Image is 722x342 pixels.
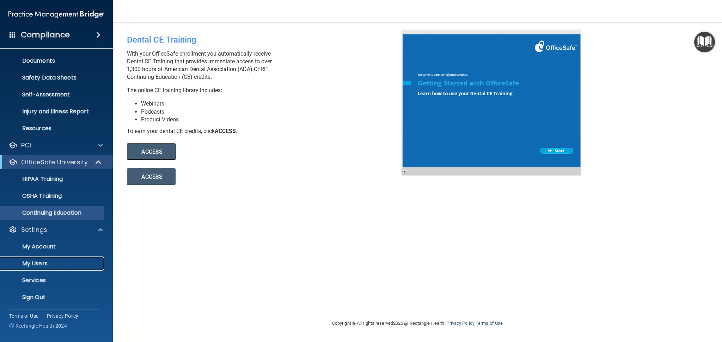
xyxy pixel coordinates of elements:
a: Terms of Use [476,321,503,326]
p: Services [5,277,101,284]
b: ACCESS [215,128,236,134]
h4: Compliance [21,30,70,40]
p: OfficeSafe University [21,158,88,166]
p: Safety Data Sheets [5,74,101,81]
a: Terms of Use [9,312,38,319]
p: Resources [5,125,101,132]
a: ACCESS [127,150,320,155]
p: Self-Assessment [5,91,101,98]
p: With your OfficeSafe enrollment you automatically receive Dental CE Training that provides immedi... [127,50,407,81]
button: ACCESS [127,168,176,185]
p: My Users [5,260,101,267]
li: Webinars [141,100,407,108]
li: Podcasts [141,108,407,116]
p: My Account [5,243,101,250]
p: HIPAA Training [5,176,63,183]
button: Open Resource Center [694,32,715,52]
p: PCI [21,141,31,150]
p: Documents [5,57,101,64]
a: Settings [8,226,103,234]
p: Injury and Illness Report [5,108,101,115]
div: Dental CE Training [127,30,407,50]
span: Ⓒ Rectangle Health 2024 [9,322,67,329]
div: To earn your dental CE credits, click . [127,127,407,135]
p: Settings [21,226,47,234]
a: Privacy Policy [47,312,79,319]
p: OSHA Training [5,192,62,199]
p: Continuing Education [5,209,101,216]
iframe: Drift Widget Chat Controller [601,293,714,320]
li: Product Videos [141,116,407,123]
a: Privacy Policy [446,321,474,326]
p: The online CE training library includes: [127,87,407,94]
a: PCI [8,141,103,150]
img: PMB logo [8,7,104,21]
a: OfficeSafe University [8,158,102,166]
p: Sign Out [5,294,101,301]
button: ACCESS [127,143,176,160]
div: Copyright © All rights reserved 2025 @ Rectangle Health | | [289,312,546,335]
